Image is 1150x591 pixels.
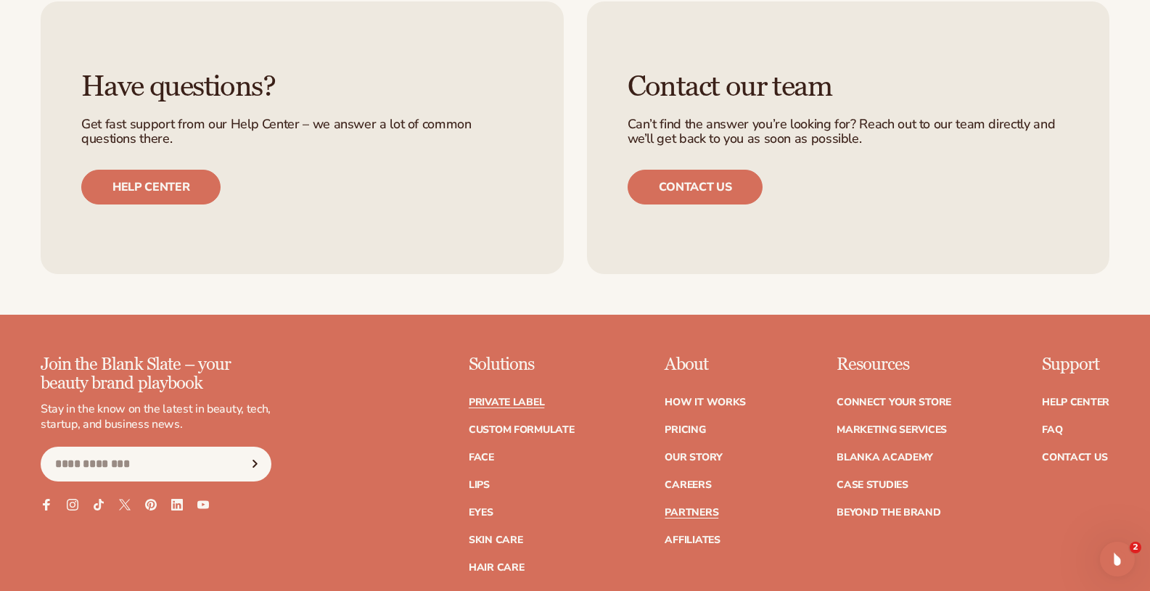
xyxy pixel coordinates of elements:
a: Custom formulate [469,425,575,435]
a: Blanka Academy [837,452,933,463]
p: Stay in the know on the latest in beauty, tech, startup, and business news. [41,402,271,432]
p: Can’t find the answer you’re looking for? Reach out to our team directly and we’ll get back to yo... [628,117,1069,146]
a: Private label [469,397,544,408]
a: Affiliates [665,535,720,545]
a: Contact Us [1042,452,1107,463]
a: Case Studies [837,480,908,490]
a: Our Story [665,452,722,463]
a: Pricing [665,425,705,435]
h3: Contact our team [628,71,1069,103]
p: Get fast support from our Help Center – we answer a lot of common questions there. [81,117,523,146]
a: Help Center [1042,397,1109,408]
p: About [665,355,746,374]
iframe: Intercom live chat [1100,542,1135,576]
span: 2 [1130,542,1141,553]
a: Beyond the brand [837,508,941,518]
a: Partners [665,508,718,518]
a: FAQ [1042,425,1062,435]
p: Resources [837,355,951,374]
a: Eyes [469,508,493,518]
input: I agree to receive other communications from [GEOGRAPHIC_DATA].* [4,561,14,571]
a: Lips [469,480,490,490]
a: Careers [665,480,711,490]
button: Subscribe [239,447,271,482]
span: I agree to receive other communications from [GEOGRAPHIC_DATA]. [18,558,673,571]
a: Contact us [628,170,763,204]
a: Help center [81,170,221,204]
p: Support [1042,355,1109,374]
a: Hair Care [469,563,524,573]
p: Solutions [469,355,575,374]
a: How It Works [665,397,746,408]
a: Face [469,452,494,463]
a: Marketing services [837,425,947,435]
a: Connect your store [837,397,951,408]
h3: Have questions? [81,71,523,103]
p: Join the Blank Slate – your beauty brand playbook [41,355,271,394]
a: Skin Care [469,535,522,545]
